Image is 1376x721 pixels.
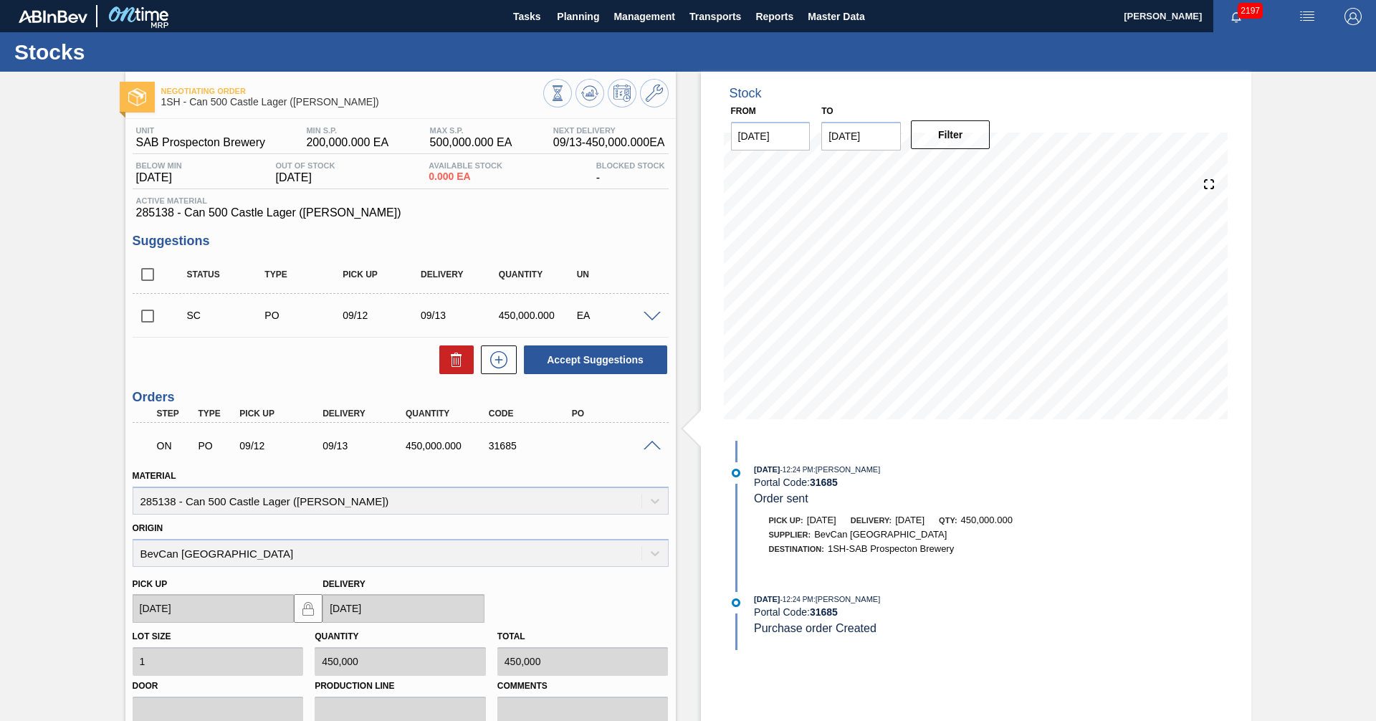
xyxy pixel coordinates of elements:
span: Planning [557,8,599,25]
span: 0.000 EA [429,171,502,182]
span: 09/13 - 450,000.000 EA [553,136,665,149]
span: Management [613,8,675,25]
h1: Stocks [14,44,269,60]
span: Active Material [136,196,665,205]
img: TNhmsLtSVTkK8tSr43FrP2fwEKptu5GPRR3wAAAABJRU5ErkJggg== [19,10,87,23]
div: Portal Code: [754,477,1094,488]
span: Purchase order Created [754,622,876,634]
span: Out Of Stock [276,161,335,170]
button: Filter [911,120,990,149]
span: Reports [755,8,793,25]
span: MAX S.P. [430,126,512,135]
span: : [PERSON_NAME] [813,465,881,474]
div: Code [485,409,578,419]
span: [DATE] [754,595,780,603]
div: New suggestion [474,345,517,374]
span: Transports [689,8,741,25]
div: Accept Suggestions [517,344,669,376]
button: Schedule Inventory [608,79,636,108]
div: Quantity [402,409,495,419]
span: Order sent [754,492,808,505]
span: 1SH - Can 500 Castle Lager (Charles) [161,97,543,108]
div: Status [183,269,270,280]
h3: Suggestions [133,234,669,249]
span: Pick up: [769,516,803,525]
span: [DATE] [895,515,924,525]
div: UN [573,269,660,280]
img: Ícone [128,88,146,106]
div: Pick up [236,409,329,419]
strong: 31685 [810,477,838,488]
img: locked [300,600,317,617]
p: ON [157,440,193,452]
label: Production Line [315,676,486,697]
input: mm/dd/yyyy [133,594,295,623]
label: Pick up [133,579,168,589]
span: Below Min [136,161,182,170]
div: PO [568,409,661,419]
input: mm/dd/yyyy [322,594,484,623]
div: Type [194,409,237,419]
div: Negotiating Order [153,430,196,462]
div: Type [261,269,348,280]
span: [DATE] [136,171,182,184]
div: Delivery [319,409,412,419]
img: userActions [1299,8,1316,25]
img: Logout [1344,8,1362,25]
label: Material [133,471,176,481]
div: Portal Code: [754,606,1094,618]
div: - [593,161,669,184]
span: Available Stock [429,161,502,170]
span: - 12:24 PM [780,596,813,603]
span: Qty: [939,516,957,525]
span: Blocked Stock [596,161,665,170]
span: 2197 [1238,3,1263,19]
div: 450,000.000 [402,440,495,452]
div: 09/13/2025 [319,440,412,452]
div: 450,000.000 [495,310,582,321]
span: BevCan [GEOGRAPHIC_DATA] [814,529,947,540]
span: Delivery: [851,516,892,525]
span: Supplier: [769,530,811,539]
label: Origin [133,523,163,533]
label: Total [497,631,525,641]
div: 09/13/2025 [417,310,504,321]
button: Update Chart [575,79,604,108]
button: Notifications [1213,6,1259,27]
div: Purchase order [261,310,348,321]
span: Negotiating Order [161,87,543,95]
strong: 31685 [810,606,838,618]
label: Quantity [315,631,358,641]
div: Stock [730,86,762,101]
span: Unit [136,126,266,135]
div: EA [573,310,660,321]
span: - 12:24 PM [780,466,813,474]
img: atual [732,598,740,607]
input: mm/dd/yyyy [821,122,901,151]
div: Purchase order [194,440,237,452]
div: Step [153,409,196,419]
span: 500,000.000 EA [430,136,512,149]
span: [DATE] [807,515,836,525]
label: Comments [497,676,669,697]
div: Delivery [417,269,504,280]
label: Lot size [133,631,171,641]
span: : [PERSON_NAME] [813,595,881,603]
button: Go to Master Data / General [640,79,669,108]
label: Delivery [322,579,365,589]
h3: Orders [133,390,669,405]
label: to [821,106,833,116]
span: 1SH-SAB Prospecton Brewery [828,543,954,554]
div: Suggestion Created [183,310,270,321]
button: Accept Suggestions [524,345,667,374]
span: [DATE] [754,465,780,474]
span: 450,000.000 [961,515,1013,525]
span: Next Delivery [553,126,665,135]
div: 09/12/2025 [236,440,329,452]
span: [DATE] [276,171,335,184]
div: Pick up [339,269,426,280]
span: 285138 - Can 500 Castle Lager ([PERSON_NAME]) [136,206,665,219]
span: SAB Prospecton Brewery [136,136,266,149]
div: Quantity [495,269,582,280]
span: Tasks [511,8,543,25]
